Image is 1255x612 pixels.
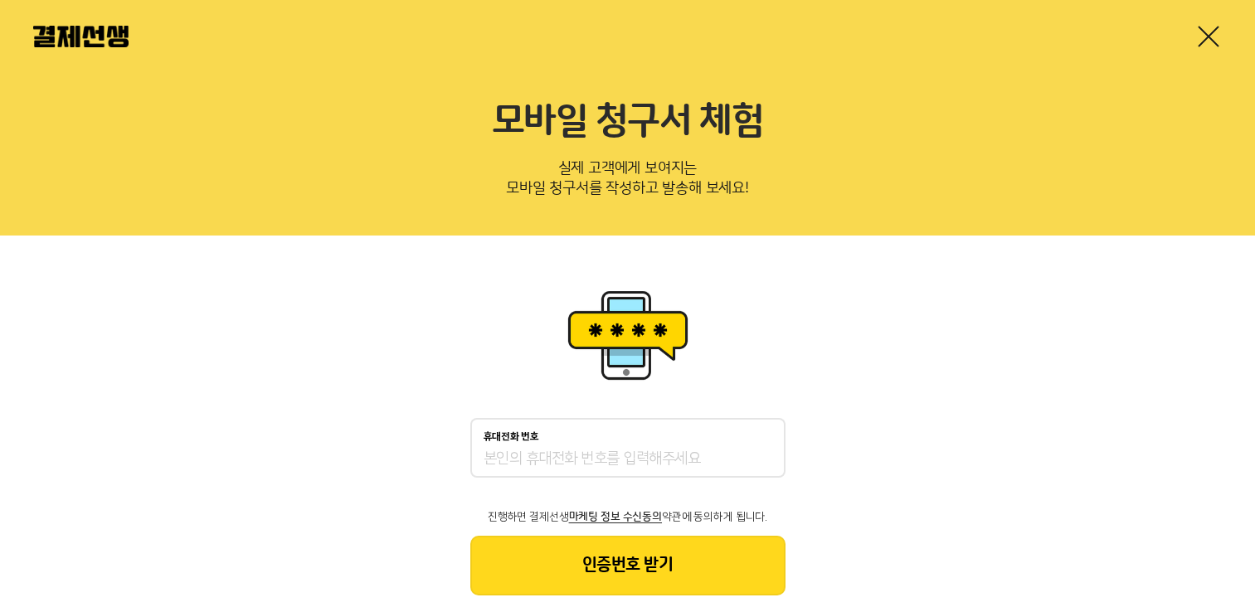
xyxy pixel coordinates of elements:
p: 실제 고객에게 보여지는 모바일 청구서를 작성하고 발송해 보세요! [33,154,1222,209]
p: 진행하면 결제선생 약관에 동의하게 됩니다. [470,511,786,522]
button: 인증번호 받기 [470,536,786,595]
p: 휴대전화 번호 [484,431,539,443]
img: 휴대폰인증 이미지 [562,285,694,385]
input: 휴대전화 번호 [484,449,772,469]
img: 결제선생 [33,26,129,47]
span: 마케팅 정보 수신동의 [569,511,662,522]
h2: 모바일 청구서 체험 [33,100,1222,144]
